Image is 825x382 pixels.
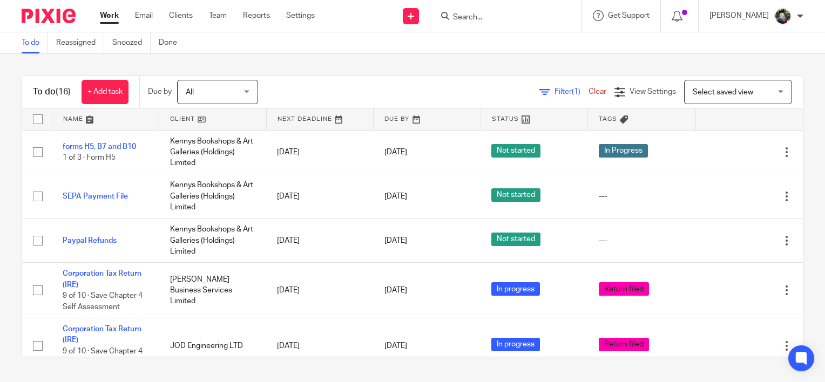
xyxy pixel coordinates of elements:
span: (1) [572,88,580,95]
a: Reports [243,10,270,21]
span: [DATE] [384,148,407,156]
a: Corporation Tax Return (IRE) [63,270,141,288]
td: JOD Engineering LTD [159,318,267,374]
img: Pixie [22,9,76,23]
p: [PERSON_NAME] [709,10,769,21]
span: Return filed [599,338,649,351]
span: View Settings [630,88,676,95]
span: Get Support [608,12,650,19]
span: Return filed [599,282,649,296]
td: [DATE] [266,263,374,318]
a: Snoozed [112,32,151,53]
td: [DATE] [266,130,374,174]
a: + Add task [82,80,129,104]
td: [PERSON_NAME] Business Services Limited [159,263,267,318]
a: To do [22,32,48,53]
td: [DATE] [266,219,374,263]
a: Clients [169,10,193,21]
a: Clear [589,88,606,95]
span: Filter [554,88,589,95]
a: forms H5, B7 and B10 [63,143,136,151]
a: Reassigned [56,32,104,53]
td: [DATE] [266,318,374,374]
a: Email [135,10,153,21]
span: Not started [491,233,540,246]
a: SEPA Payment File [63,193,128,200]
p: Due by [148,86,172,97]
span: In progress [491,282,540,296]
span: Select saved view [693,88,753,96]
a: Corporation Tax Return (IRE) [63,325,141,344]
span: All [186,88,194,96]
td: Kennys Bookshops & Art Galleries (Holdings) Limited [159,219,267,263]
span: 9 of 10 · Save Chapter 4 Self Assessment [63,292,143,311]
input: Search [452,13,549,23]
span: In progress [491,338,540,351]
span: In Progress [599,144,648,158]
a: Done [159,32,185,53]
h1: To do [33,86,71,98]
div: --- [599,235,685,246]
span: 9 of 10 · Save Chapter 4 Self Assessment [63,347,143,366]
span: (16) [56,87,71,96]
span: 1 of 3 · Form H5 [63,154,116,161]
td: Kennys Bookshops & Art Galleries (Holdings) Limited [159,174,267,219]
span: [DATE] [384,237,407,244]
td: [DATE] [266,174,374,219]
span: Tags [599,116,617,122]
span: [DATE] [384,286,407,294]
a: Work [100,10,119,21]
a: Team [209,10,227,21]
span: Not started [491,144,540,158]
a: Paypal Refunds [63,237,117,244]
span: Not started [491,188,540,202]
div: --- [599,191,685,202]
span: [DATE] [384,193,407,200]
td: Kennys Bookshops & Art Galleries (Holdings) Limited [159,130,267,174]
img: Jade.jpeg [774,8,792,25]
a: Settings [286,10,315,21]
span: [DATE] [384,342,407,350]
